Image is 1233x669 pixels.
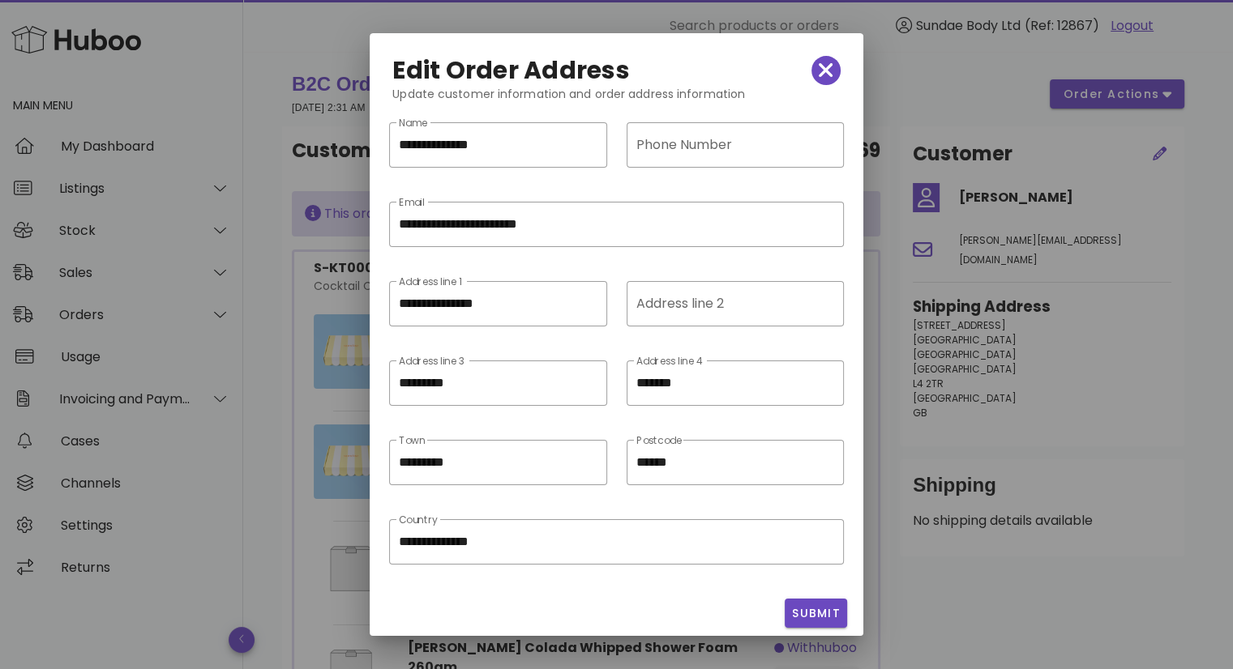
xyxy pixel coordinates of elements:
[785,599,847,628] button: Submit
[399,197,425,209] label: Email
[636,435,682,447] label: Postcode
[399,117,427,130] label: Name
[399,356,465,368] label: Address line 3
[399,435,425,447] label: Town
[636,356,704,368] label: Address line 4
[791,605,841,622] span: Submit
[392,58,630,83] h2: Edit Order Address
[379,85,853,116] div: Update customer information and order address information
[399,276,462,288] label: Address line 1
[399,514,438,526] label: Country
